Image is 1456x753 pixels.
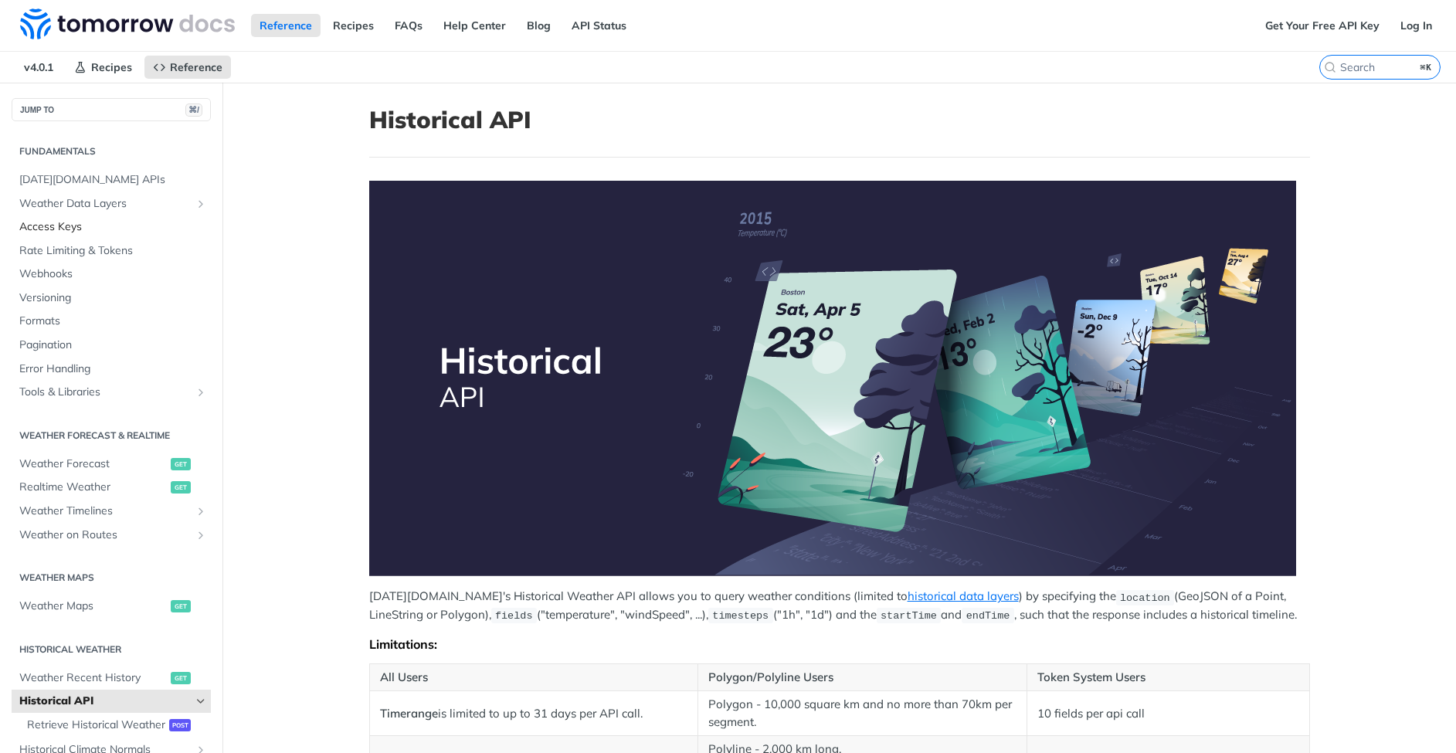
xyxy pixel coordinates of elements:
[12,98,211,121] button: JUMP TO⌘/
[19,219,207,235] span: Access Keys
[369,691,698,736] td: is limited to up to 31 days per API call.
[12,168,211,192] a: [DATE][DOMAIN_NAME] APIs
[12,239,211,263] a: Rate Limiting & Tokens
[881,610,937,622] span: startTime
[171,458,191,470] span: get
[19,172,207,188] span: [DATE][DOMAIN_NAME] APIs
[19,314,207,329] span: Formats
[12,643,211,656] h2: Historical Weather
[27,717,165,733] span: Retrieve Historical Weather
[563,14,635,37] a: API Status
[251,14,321,37] a: Reference
[19,266,207,282] span: Webhooks
[324,14,382,37] a: Recipes
[12,215,211,239] a: Access Keys
[698,663,1027,691] th: Polygon/Polyline Users
[12,476,211,499] a: Realtime Weatherget
[19,480,167,495] span: Realtime Weather
[12,453,211,476] a: Weather Forecastget
[12,144,211,158] h2: Fundamentals
[195,529,207,541] button: Show subpages for Weather on Routes
[435,14,514,37] a: Help Center
[19,714,211,737] a: Retrieve Historical Weatherpost
[91,60,132,74] span: Recipes
[195,695,207,707] button: Hide subpages for Historical API
[19,196,191,212] span: Weather Data Layers
[1027,691,1309,736] td: 10 fields per api call
[19,361,207,377] span: Error Handling
[12,381,211,404] a: Tools & LibrariesShow subpages for Tools & Libraries
[19,599,167,614] span: Weather Maps
[369,181,1310,576] span: Expand image
[12,690,211,713] a: Historical APIHide subpages for Historical API
[19,385,191,400] span: Tools & Libraries
[369,588,1310,624] p: [DATE][DOMAIN_NAME]'s Historical Weather API allows you to query weather conditions (limited to )...
[12,192,211,215] a: Weather Data LayersShow subpages for Weather Data Layers
[169,719,191,731] span: post
[1324,61,1336,73] svg: Search
[12,524,211,547] a: Weather on RoutesShow subpages for Weather on Routes
[369,181,1296,576] img: Historical-API.png
[19,527,191,543] span: Weather on Routes
[12,358,211,381] a: Error Handling
[66,56,141,79] a: Recipes
[195,386,207,399] button: Show subpages for Tools & Libraries
[20,8,235,39] img: Tomorrow.io Weather API Docs
[12,667,211,690] a: Weather Recent Historyget
[195,505,207,517] button: Show subpages for Weather Timelines
[1027,663,1309,691] th: Token System Users
[1417,59,1436,75] kbd: ⌘K
[698,691,1027,736] td: Polygon - 10,000 square km and no more than 70km per segment.
[12,595,211,618] a: Weather Mapsget
[19,504,191,519] span: Weather Timelines
[369,106,1310,134] h1: Historical API
[15,56,62,79] span: v4.0.1
[12,263,211,286] a: Webhooks
[144,56,231,79] a: Reference
[19,694,191,709] span: Historical API
[171,600,191,612] span: get
[185,103,202,117] span: ⌘/
[495,610,533,622] span: fields
[908,588,1019,603] a: historical data layers
[19,670,167,686] span: Weather Recent History
[12,287,211,310] a: Versioning
[170,60,222,74] span: Reference
[518,14,559,37] a: Blog
[171,672,191,684] span: get
[171,481,191,494] span: get
[19,243,207,259] span: Rate Limiting & Tokens
[966,610,1010,622] span: endTime
[369,663,698,691] th: All Users
[12,429,211,443] h2: Weather Forecast & realtime
[19,456,167,472] span: Weather Forecast
[19,337,207,353] span: Pagination
[12,310,211,333] a: Formats
[195,198,207,210] button: Show subpages for Weather Data Layers
[1257,14,1388,37] a: Get Your Free API Key
[12,334,211,357] a: Pagination
[12,500,211,523] a: Weather TimelinesShow subpages for Weather Timelines
[1120,592,1170,603] span: location
[386,14,431,37] a: FAQs
[12,571,211,585] h2: Weather Maps
[19,290,207,306] span: Versioning
[712,610,769,622] span: timesteps
[380,706,438,721] strong: Timerange
[1392,14,1441,37] a: Log In
[369,636,1310,652] div: Limitations:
